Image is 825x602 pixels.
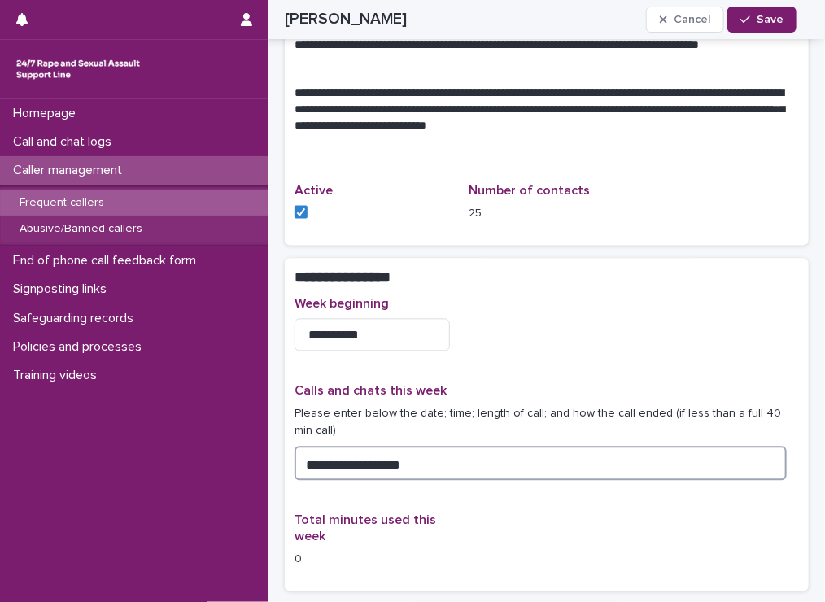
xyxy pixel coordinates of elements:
h2: [PERSON_NAME] [285,10,407,28]
p: End of phone call feedback form [7,253,209,268]
p: Call and chat logs [7,134,124,150]
p: Safeguarding records [7,311,146,326]
p: Frequent callers [7,196,117,210]
span: Cancel [674,14,710,25]
span: Save [757,14,784,25]
p: Signposting links [7,281,120,297]
span: Week beginning [295,297,389,310]
span: Calls and chats this week [295,384,447,397]
p: 25 [469,205,625,222]
img: rhQMoQhaT3yELyF149Cw [13,53,143,85]
span: Number of contacts [469,184,591,197]
button: Cancel [646,7,724,33]
p: Please enter below the date; time; length of call; and how the call ended (if less than a full 40... [295,405,799,439]
p: Caller management [7,163,135,178]
span: Total minutes used this week [295,513,436,542]
p: Training videos [7,368,110,383]
p: Homepage [7,106,89,121]
button: Save [727,7,797,33]
p: 0 [295,551,450,568]
p: Abusive/Banned callers [7,222,155,236]
p: Policies and processes [7,339,155,355]
span: Active [295,184,333,197]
